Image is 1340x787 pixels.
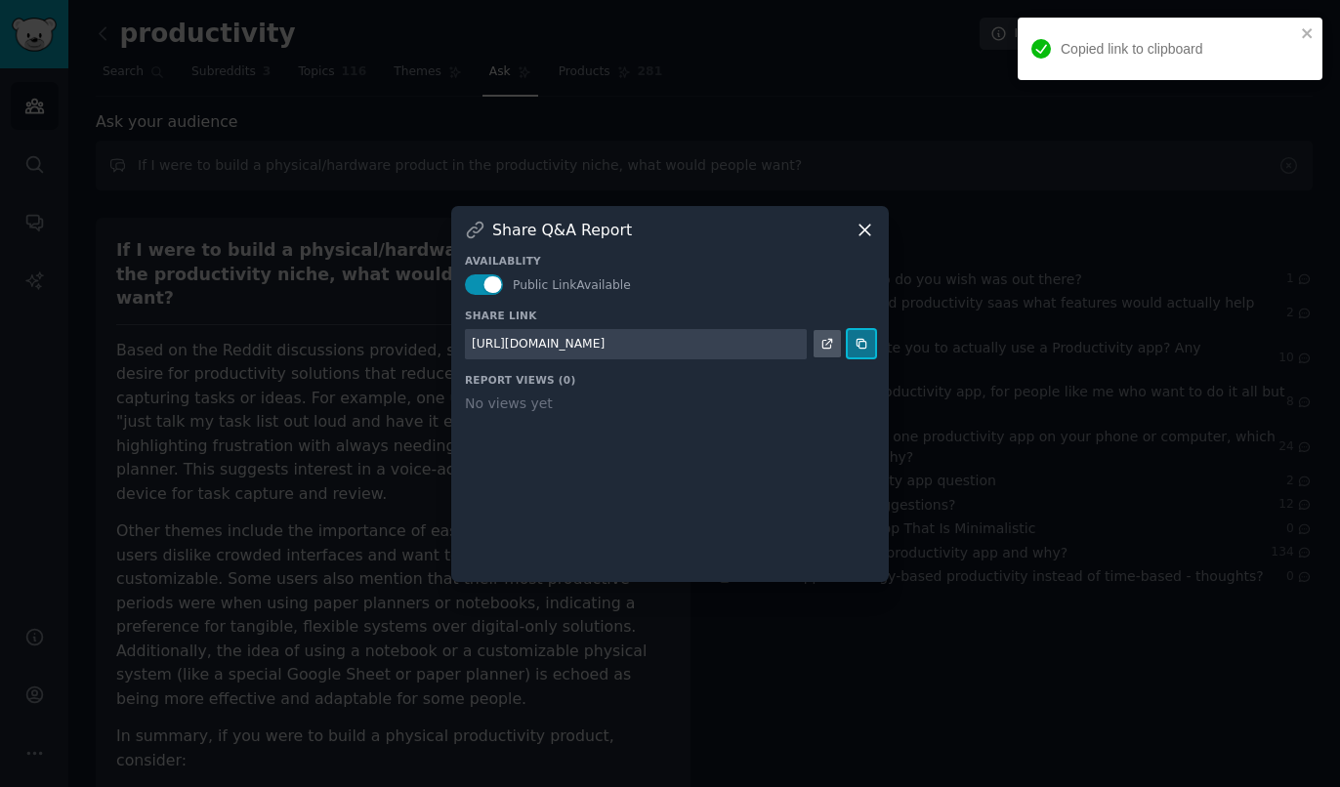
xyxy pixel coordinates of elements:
[465,254,875,268] h3: Availablity
[465,309,875,322] h3: Share Link
[1301,25,1315,41] button: close
[1061,39,1295,60] div: Copied link to clipboard
[465,393,875,414] div: No views yet
[492,220,632,240] h3: Share Q&A Report
[472,336,605,353] div: [URL][DOMAIN_NAME]
[513,278,631,292] span: Public Link Available
[465,373,875,387] h3: Report Views ( 0 )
